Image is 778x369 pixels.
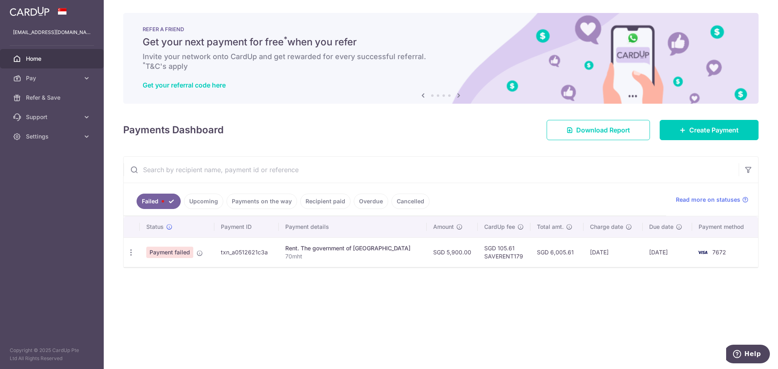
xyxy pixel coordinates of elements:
a: Read more on statuses [676,196,748,204]
td: SGD 6,005.61 [530,237,584,267]
img: Bank Card [695,247,711,257]
img: RAF banner [123,13,759,104]
span: Charge date [590,223,623,231]
p: REFER A FRIEND [143,26,739,32]
td: SGD 105.61 SAVERENT179 [478,237,530,267]
a: Get your referral code here [143,81,226,89]
a: Failed [137,194,181,209]
span: Amount [433,223,454,231]
h4: Payments Dashboard [123,123,224,137]
span: Settings [26,132,79,141]
a: Overdue [354,194,388,209]
td: SGD 5,900.00 [427,237,478,267]
a: Cancelled [391,194,430,209]
span: 7672 [712,249,726,256]
iframe: Opens a widget where you can find more information [726,345,770,365]
a: Create Payment [660,120,759,140]
th: Payment details [279,216,427,237]
th: Payment ID [214,216,278,237]
span: Create Payment [689,125,739,135]
span: Status [146,223,164,231]
a: Upcoming [184,194,223,209]
span: Payment failed [146,247,193,258]
p: 70mht [285,252,420,260]
input: Search by recipient name, payment id or reference [124,157,739,183]
a: Download Report [547,120,650,140]
td: [DATE] [583,237,643,267]
h6: Invite your network onto CardUp and get rewarded for every successful referral. T&C's apply [143,52,739,71]
p: [EMAIL_ADDRESS][DOMAIN_NAME] [13,28,91,36]
th: Payment method [692,216,758,237]
span: Home [26,55,79,63]
span: Pay [26,74,79,82]
td: [DATE] [643,237,692,267]
span: CardUp fee [484,223,515,231]
span: Support [26,113,79,121]
a: Recipient paid [300,194,351,209]
span: Download Report [576,125,630,135]
span: Total amt. [537,223,564,231]
span: Read more on statuses [676,196,740,204]
td: txn_a0512621c3a [214,237,278,267]
span: Due date [649,223,673,231]
span: Refer & Save [26,94,79,102]
h5: Get your next payment for free when you refer [143,36,739,49]
img: CardUp [10,6,49,16]
div: Rent. The government of [GEOGRAPHIC_DATA] [285,244,420,252]
a: Payments on the way [227,194,297,209]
